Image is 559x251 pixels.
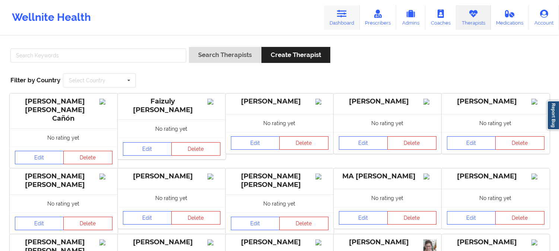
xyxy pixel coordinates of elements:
div: Faizuly [PERSON_NAME] [123,97,220,114]
div: [PERSON_NAME] [339,97,436,106]
a: Edit [339,211,388,225]
img: Image%2Fplaceholer-image.png [423,99,436,105]
button: Create Therapist [261,47,330,63]
div: No rating yet [226,114,334,132]
a: Prescribers [360,5,397,30]
img: Image%2Fplaceholer-image.png [315,174,328,179]
div: [PERSON_NAME] [PERSON_NAME] [15,172,112,189]
button: Delete [171,211,220,225]
a: Report Bug [547,101,559,130]
div: [PERSON_NAME] [PERSON_NAME] [231,172,328,189]
button: Delete [387,136,436,150]
div: [PERSON_NAME] [123,172,220,181]
button: Delete [495,211,544,225]
button: Delete [63,217,112,230]
div: [PERSON_NAME] [447,172,544,181]
a: Edit [123,211,172,225]
a: Therapists [456,5,491,30]
img: Image%2Fplaceholer-image.png [207,174,220,179]
div: No rating yet [118,189,226,207]
a: Coaches [425,5,456,30]
img: Image%2Fplaceholer-image.png [315,239,328,245]
button: Delete [387,211,436,225]
a: Edit [339,136,388,150]
a: Edit [15,217,64,230]
div: No rating yet [442,189,550,207]
button: Delete [279,136,328,150]
a: Admins [396,5,425,30]
div: [PERSON_NAME] [231,97,328,106]
div: [PERSON_NAME] [339,238,436,247]
img: Image%2Fplaceholer-image.png [531,239,544,245]
img: Image%2Fplaceholer-image.png [531,99,544,105]
div: No rating yet [334,189,442,207]
button: Delete [495,136,544,150]
a: Dashboard [324,5,360,30]
button: Delete [279,217,328,230]
a: Edit [15,151,64,164]
div: No rating yet [226,194,334,213]
img: Image%2Fplaceholer-image.png [99,174,112,179]
div: Select Country [69,78,105,83]
img: Image%2Fplaceholer-image.png [423,174,436,179]
img: Image%2Fplaceholer-image.png [315,99,328,105]
a: Edit [231,136,280,150]
img: Image%2Fplaceholer-image.png [99,99,112,105]
span: Filter by Country [10,76,60,84]
input: Search Keywords [10,48,186,63]
img: Image%2Fplaceholer-image.png [531,174,544,179]
div: No rating yet [334,114,442,132]
a: Account [529,5,559,30]
div: MA [PERSON_NAME] [339,172,436,181]
div: No rating yet [10,128,118,147]
div: No rating yet [442,114,550,132]
div: No rating yet [10,194,118,213]
div: [PERSON_NAME] [447,97,544,106]
button: Delete [171,142,220,156]
button: Delete [63,151,112,164]
a: Edit [231,217,280,230]
a: Edit [447,211,496,225]
a: Medications [491,5,529,30]
div: [PERSON_NAME] [231,238,328,247]
a: Edit [123,142,172,156]
div: [PERSON_NAME] [447,238,544,247]
img: Image%2Fplaceholer-image.png [99,239,112,245]
img: Image%2Fplaceholer-image.png [207,239,220,245]
img: Image%2Fplaceholer-image.png [207,99,220,105]
a: Edit [447,136,496,150]
div: [PERSON_NAME] [PERSON_NAME] Cañón [15,97,112,123]
div: [PERSON_NAME] [123,238,220,247]
button: Search Therapists [189,47,261,63]
div: No rating yet [118,120,226,138]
